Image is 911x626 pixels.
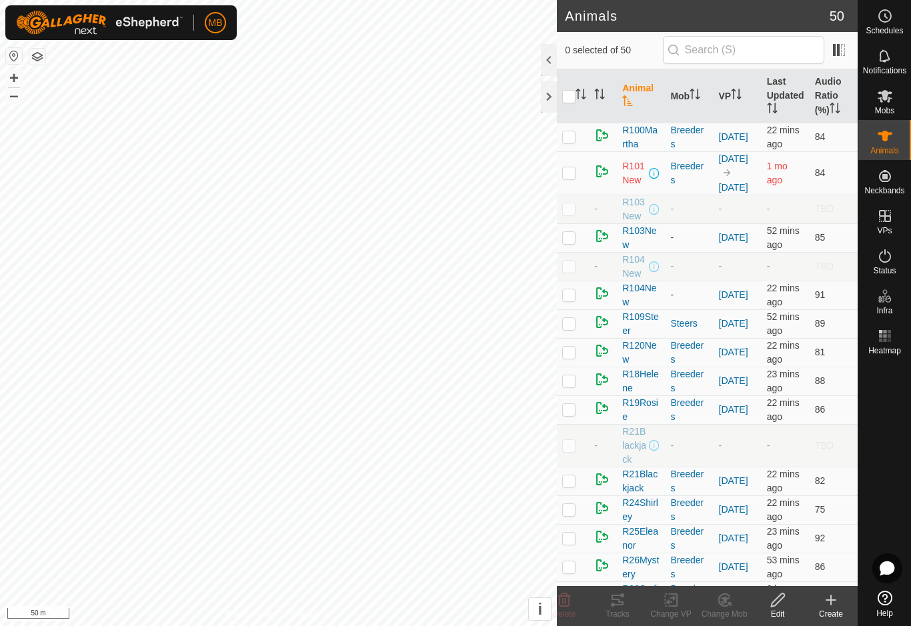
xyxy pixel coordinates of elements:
span: 21 Aug 2025 at 6:03 pm [767,497,800,522]
span: 84 [815,167,826,178]
span: R24Shirley [622,496,660,524]
p-sorticon: Activate to sort [622,97,633,108]
span: 21 Aug 2025 at 6:02 pm [767,369,800,393]
a: [DATE] [719,153,748,164]
img: returning on [594,400,610,416]
span: - [767,261,770,271]
img: returning on [594,343,610,359]
div: Breeders [670,582,708,610]
a: [DATE] [719,561,748,572]
button: Map Layers [29,49,45,65]
span: 21 Aug 2025 at 5:33 pm [767,311,800,336]
app-display-virtual-paddock-transition: - [719,440,722,451]
input: Search (S) [663,36,824,64]
p-sorticon: Activate to sort [576,91,586,101]
span: Infra [876,307,892,315]
div: Change VP [644,608,698,620]
span: 84 [815,131,826,142]
span: Neckbands [864,187,904,195]
span: 50 [830,6,844,26]
img: returning on [594,371,610,387]
span: 86 [815,561,826,572]
span: Mobs [875,107,894,115]
a: Privacy Policy [226,609,276,621]
div: Breeders [670,396,708,424]
app-display-virtual-paddock-transition: - [719,203,722,214]
th: Last Updated [762,69,810,123]
div: - [670,439,708,453]
img: returning on [594,127,610,143]
div: Breeders [670,496,708,524]
img: returning on [594,529,610,545]
span: 92 [815,533,826,543]
p-sorticon: Activate to sort [731,91,742,101]
span: R120New [622,339,660,367]
a: [DATE] [719,375,748,386]
span: 21 Aug 2025 at 6:03 pm [767,469,800,493]
span: R103New [622,224,660,252]
div: Breeders [670,525,708,553]
span: 22 Jun 2025 at 9:33 am [767,161,788,185]
div: Breeders [670,159,708,187]
span: R25Eleanor [622,525,660,553]
span: MB [209,16,223,30]
a: [DATE] [719,404,748,415]
span: R103New [622,195,646,223]
th: Audio Ratio (%) [810,69,858,123]
p-sorticon: Activate to sort [690,91,700,101]
span: - [594,440,598,451]
a: [DATE] [719,182,748,193]
span: 88 [815,375,826,386]
span: R104New [622,281,660,309]
span: 21 Aug 2025 at 6:03 pm [767,125,800,149]
th: VP [714,69,762,123]
p-sorticon: Activate to sort [594,91,605,101]
span: 81 [815,347,826,357]
span: 21 Aug 2025 at 6:03 pm [767,340,800,365]
span: 91 [815,289,826,300]
div: - [670,202,708,216]
span: 85 [815,232,826,243]
a: [DATE] [719,232,748,243]
p-sorticon: Activate to sort [767,105,778,115]
h2: Animals [565,8,830,24]
div: - [670,288,708,302]
span: 21 Aug 2025 at 6:03 pm [767,283,800,307]
span: R101New [622,159,646,187]
p-sorticon: Activate to sort [830,105,840,115]
a: Contact Us [291,609,331,621]
div: Breeders [670,553,708,581]
div: Change Mob [698,608,751,620]
img: returning on [594,228,610,244]
img: to [722,167,732,178]
img: returning on [594,471,610,487]
button: i [529,598,551,620]
div: - [670,231,708,245]
span: R19Rosie [622,396,660,424]
span: R104New [622,253,646,281]
img: returning on [594,314,610,330]
div: Breeders [670,123,708,151]
img: returning on [594,500,610,516]
div: Create [804,608,858,620]
span: 21 Aug 2025 at 4:02 pm [767,583,788,608]
button: + [6,70,22,86]
span: Animals [870,147,899,155]
a: [DATE] [719,131,748,142]
th: Mob [665,69,713,123]
div: Steers [670,317,708,331]
div: Edit [751,608,804,620]
span: R100Martha [622,123,660,151]
span: 21 Aug 2025 at 6:02 pm [767,526,800,551]
img: Gallagher Logo [16,11,183,35]
span: - [767,440,770,451]
a: [DATE] [719,533,748,543]
div: Breeders [670,467,708,495]
button: – [6,87,22,103]
span: TBD [815,261,834,271]
div: Breeders [670,339,708,367]
img: returning on [594,557,610,573]
span: - [594,203,598,214]
span: R29Sadie [622,582,660,610]
span: 75 [815,504,826,515]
